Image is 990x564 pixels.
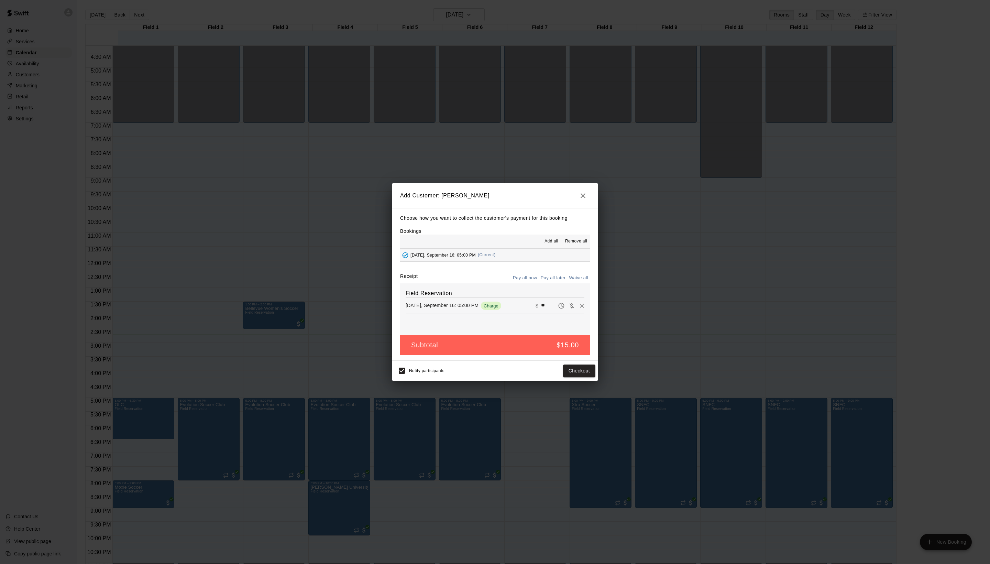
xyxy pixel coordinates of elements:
span: (Current) [478,252,496,257]
h5: Subtotal [411,340,438,350]
span: Notify participants [409,369,444,373]
p: [DATE], September 16: 05:00 PM [406,302,478,309]
span: [DATE], September 16: 05:00 PM [410,252,476,257]
button: Pay all now [511,273,539,283]
button: Waive all [567,273,590,283]
button: Remove [577,301,587,311]
button: Add all [540,236,562,247]
span: Waive payment [566,302,577,308]
button: Checkout [563,365,595,377]
span: Add all [544,238,558,245]
button: Pay all later [539,273,568,283]
p: $ [536,302,538,309]
label: Receipt [400,273,418,283]
button: Added - Collect Payment [400,250,410,260]
label: Bookings [400,228,421,234]
button: Added - Collect Payment[DATE], September 16: 05:00 PM(Current) [400,249,590,261]
span: Remove all [565,238,587,245]
h6: Field Reservation [406,289,584,298]
p: Choose how you want to collect the customer's payment for this booking [400,214,590,223]
span: Charge [481,303,501,308]
button: Remove all [562,236,590,247]
h2: Add Customer: [PERSON_NAME] [392,183,598,208]
h5: $15.00 [557,340,579,350]
span: Pay later [556,302,566,308]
